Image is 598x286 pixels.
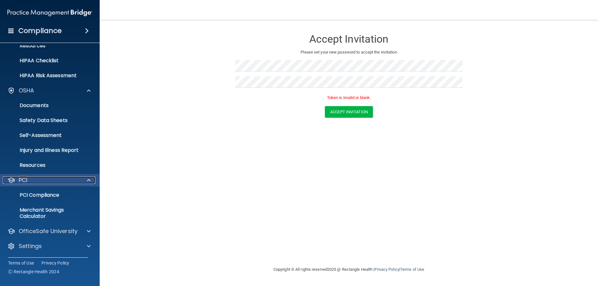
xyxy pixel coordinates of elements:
[4,102,89,109] p: Documents
[19,87,34,94] p: OSHA
[7,227,91,235] a: OfficeSafe University
[19,227,78,235] p: OfficeSafe University
[235,260,463,279] div: Copyright © All rights reserved 2025 @ Rectangle Health | |
[8,260,34,266] a: Terms of Use
[4,207,89,219] p: Merchant Savings Calculator
[4,117,89,124] p: Safety Data Sheets
[7,176,91,184] a: PCI
[374,267,399,272] a: Privacy Policy
[4,147,89,153] p: Injury and Illness Report
[240,49,458,56] p: Please set your new password to accept the invitation
[4,162,89,168] p: Resources
[19,176,27,184] p: PCI
[400,267,424,272] a: Terms of Use
[325,106,373,118] button: Accept Invitation
[7,242,91,250] a: Settings
[4,43,89,49] p: Resources
[235,94,463,101] p: Token is invalid or blank.
[4,73,89,79] p: HIPAA Risk Assessment
[235,33,463,45] h3: Accept Invitation
[4,58,89,64] p: HIPAA Checklist
[41,260,69,266] a: Privacy Policy
[4,192,89,198] p: PCI Compliance
[18,26,62,35] h4: Compliance
[7,87,91,94] a: OSHA
[7,7,92,19] img: PMB logo
[8,269,59,275] span: Ⓒ Rectangle Health 2024
[4,132,89,138] p: Self-Assessment
[19,242,42,250] p: Settings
